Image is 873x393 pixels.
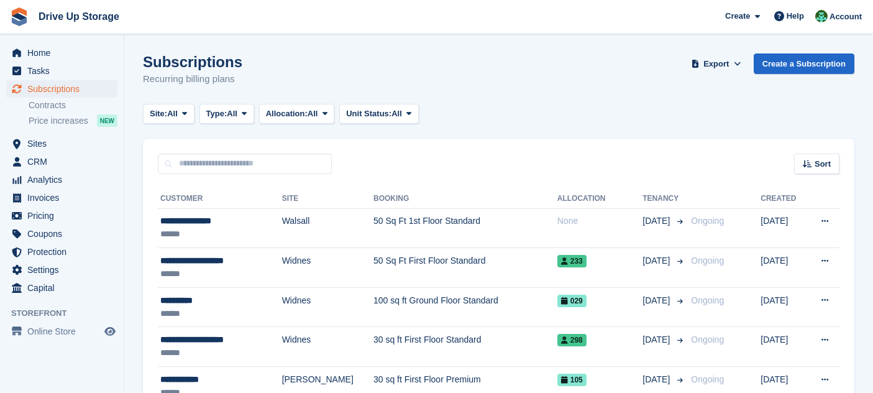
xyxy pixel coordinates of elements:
[27,44,102,62] span: Home
[557,215,643,228] div: None
[557,374,587,386] span: 105
[282,327,373,367] td: Widnes
[27,62,102,80] span: Tasks
[6,171,117,188] a: menu
[339,104,418,124] button: Unit Status: All
[391,108,402,120] span: All
[642,189,686,209] th: Tenancy
[27,225,102,243] span: Coupons
[6,261,117,279] a: menu
[557,189,643,209] th: Allocation
[199,104,254,124] button: Type: All
[761,208,806,248] td: [DATE]
[158,189,282,209] th: Customer
[691,295,724,305] span: Ongoing
[787,10,804,22] span: Help
[830,11,862,23] span: Account
[282,248,373,288] td: Widnes
[689,53,744,74] button: Export
[206,108,227,120] span: Type:
[34,6,124,27] a: Drive Up Storage
[761,287,806,327] td: [DATE]
[557,295,587,307] span: 029
[27,135,102,152] span: Sites
[29,115,88,127] span: Price increases
[761,248,806,288] td: [DATE]
[27,171,102,188] span: Analytics
[6,44,117,62] a: menu
[6,62,117,80] a: menu
[27,153,102,170] span: CRM
[27,80,102,98] span: Subscriptions
[346,108,391,120] span: Unit Status:
[27,207,102,224] span: Pricing
[27,261,102,279] span: Settings
[266,108,308,120] span: Allocation:
[6,207,117,224] a: menu
[373,189,557,209] th: Booking
[557,334,587,346] span: 298
[691,335,724,344] span: Ongoing
[373,287,557,327] td: 100 sq ft Ground Floor Standard
[815,10,828,22] img: Camille
[167,108,178,120] span: All
[373,248,557,288] td: 50 Sq Ft First Floor Standard
[725,10,750,22] span: Create
[6,189,117,206] a: menu
[642,254,672,267] span: [DATE]
[143,72,242,86] p: Recurring billing plans
[97,114,117,127] div: NEW
[282,189,373,209] th: Site
[691,216,724,226] span: Ongoing
[6,243,117,261] a: menu
[6,279,117,297] a: menu
[754,53,854,74] a: Create a Subscription
[703,58,729,70] span: Export
[373,208,557,248] td: 50 Sq Ft 1st Floor Standard
[761,189,806,209] th: Created
[373,327,557,367] td: 30 sq ft First Floor Standard
[10,7,29,26] img: stora-icon-8386f47178a22dfd0bd8f6a31ec36ba5ce8667c1dd55bd0f319d3a0aa187defe.svg
[282,208,373,248] td: Walsall
[761,327,806,367] td: [DATE]
[557,255,587,267] span: 233
[642,373,672,386] span: [DATE]
[27,323,102,340] span: Online Store
[27,189,102,206] span: Invoices
[282,287,373,327] td: Widnes
[6,323,117,340] a: menu
[143,104,194,124] button: Site: All
[308,108,318,120] span: All
[150,108,167,120] span: Site:
[6,135,117,152] a: menu
[11,307,124,320] span: Storefront
[642,215,672,228] span: [DATE]
[103,324,117,339] a: Preview store
[815,158,831,170] span: Sort
[27,243,102,261] span: Protection
[691,374,724,384] span: Ongoing
[6,80,117,98] a: menu
[259,104,335,124] button: Allocation: All
[691,256,724,266] span: Ongoing
[27,279,102,297] span: Capital
[642,333,672,346] span: [DATE]
[6,153,117,170] a: menu
[143,53,242,70] h1: Subscriptions
[227,108,237,120] span: All
[6,225,117,243] a: menu
[29,99,117,111] a: Contracts
[642,294,672,307] span: [DATE]
[29,114,117,127] a: Price increases NEW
